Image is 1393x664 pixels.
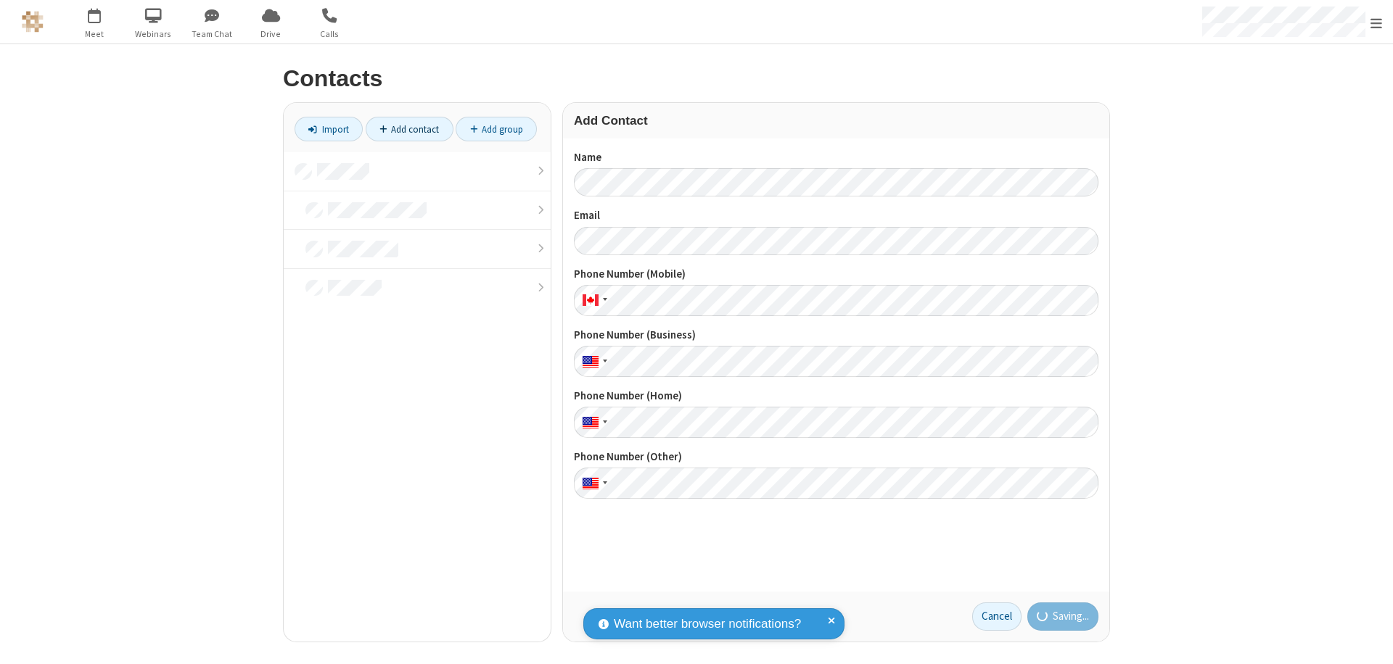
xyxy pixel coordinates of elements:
[303,28,357,41] span: Calls
[574,327,1098,344] label: Phone Number (Business)
[67,28,122,41] span: Meet
[22,11,44,33] img: QA Selenium DO NOT DELETE OR CHANGE
[574,346,612,377] div: United States: + 1
[614,615,801,634] span: Want better browser notifications?
[574,388,1098,404] label: Phone Number (Home)
[1357,626,1382,654] iframe: Chat
[574,114,1098,128] h3: Add Contact
[574,449,1098,465] label: Phone Number (Other)
[574,149,1098,166] label: Name
[574,407,612,438] div: United States: + 1
[185,28,239,41] span: Team Chat
[972,602,1022,631] a: Cancel
[1053,608,1089,625] span: Saving...
[126,28,181,41] span: Webinars
[456,117,537,141] a: Add group
[283,66,1110,91] h2: Contacts
[244,28,298,41] span: Drive
[574,285,612,316] div: Canada: + 1
[574,468,612,499] div: United States: + 1
[574,266,1098,283] label: Phone Number (Mobile)
[1027,602,1099,631] button: Saving...
[366,117,453,141] a: Add contact
[295,117,363,141] a: Import
[574,207,1098,224] label: Email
